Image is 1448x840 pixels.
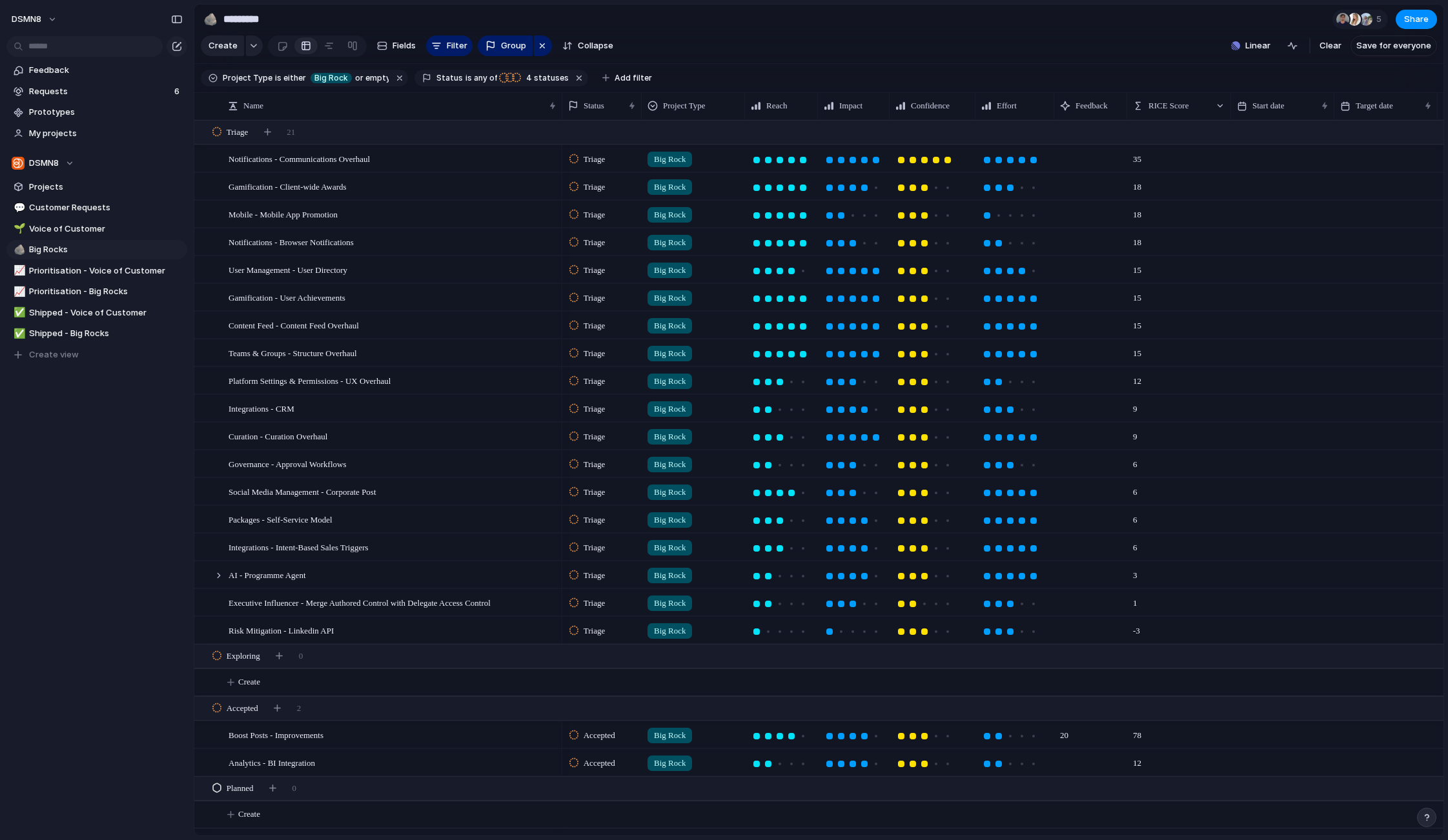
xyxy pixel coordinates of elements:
span: Notifications - Browser Notifications [229,234,354,249]
span: Triage [584,347,605,360]
span: 6 [174,85,182,98]
span: 1 [1128,590,1143,610]
div: 📈 [14,263,23,278]
span: Group [501,39,526,52]
span: Risk Mitigation - Linkedin API [229,623,334,637]
span: 21 [287,126,295,139]
span: Big Rock [654,208,686,221]
span: Big Rock [654,514,686,526]
span: Prototypes [29,106,183,119]
span: Requests [29,85,170,98]
span: Triage [584,264,605,277]
span: Accepted [584,729,615,742]
span: Voice of Customer [29,223,183,235]
span: Packages - Self-Service Model [229,512,332,526]
span: AI - Programme Agent [229,567,306,582]
span: Impact [839,99,862,112]
span: Big Rock [654,541,686,554]
span: Effort [997,99,1017,112]
button: 📈 [12,285,25,298]
div: ✅ [14,326,23,341]
span: Triage [584,625,605,637]
span: Big Rock [654,625,686,637]
span: 3 [1128,562,1143,582]
span: Big Rock [654,486,686,499]
span: is [465,72,472,84]
span: 0 [292,782,297,795]
span: 4 [522,73,534,83]
span: Triage [584,486,605,499]
span: Clear [1320,39,1341,52]
span: -3 [1128,617,1145,637]
span: statuses [522,72,569,84]
span: 2 [297,702,301,715]
span: 18 [1128,229,1147,249]
span: Accepted [584,757,615,770]
a: 📈Prioritisation - Big Rocks [6,282,187,301]
span: Teams & Groups - Structure Overhaul [229,345,357,360]
span: Big Rock [654,181,686,194]
a: Projects [6,177,187,197]
span: or empty [354,72,389,84]
a: My projects [6,124,187,143]
button: Share [1396,10,1437,29]
div: 🪨Big Rocks [6,240,187,259]
span: Mobile - Mobile App Promotion [229,206,338,221]
span: Name [243,99,263,112]
span: 18 [1128,201,1147,221]
span: Reach [766,99,787,112]
button: isany of [463,71,500,85]
span: 12 [1128,368,1147,388]
span: Create [209,39,238,52]
div: ✅Shipped - Voice of Customer [6,303,187,323]
span: Filter [447,39,467,52]
span: Target date [1356,99,1393,112]
span: 18 [1128,174,1147,194]
span: 6 [1128,451,1143,471]
a: Requests6 [6,82,187,101]
span: Gamification - User Achievements [229,290,345,305]
span: Big Rock [654,757,686,770]
button: 📈 [12,265,25,277]
span: Triage [584,292,605,305]
button: Clear [1314,35,1347,56]
span: User Management - User Directory [229,262,347,277]
a: Prototypes [6,103,187,122]
span: RICE Score [1148,99,1188,112]
span: Projects [29,181,183,194]
span: Big Rock [654,292,686,305]
button: 4 statuses [498,71,571,85]
span: Accepted [227,702,258,715]
span: Start date [1252,99,1284,112]
button: Create view [6,345,187,365]
button: ✅ [12,327,25,340]
span: 12 [1128,750,1147,770]
button: Filter [426,35,473,56]
span: Big Rock [654,236,686,249]
span: Save for everyone [1356,39,1431,52]
div: 🌱 [14,221,23,236]
span: Big Rock [654,319,686,332]
span: 15 [1128,285,1147,305]
span: Collapse [578,39,613,52]
button: 💬 [12,201,25,214]
span: Triage [584,319,605,332]
span: DSMN8 [12,13,41,26]
div: ✅ [14,305,23,320]
span: Triage [584,430,605,443]
button: Fields [372,35,421,56]
div: 📈 [14,285,23,299]
span: Content Feed - Content Feed Overhaul [229,317,359,332]
span: Integrations - CRM [229,401,294,415]
span: 9 [1128,423,1143,443]
span: Big Rock [654,375,686,388]
span: Status [436,72,463,84]
span: 20 [1055,722,1074,742]
span: Confidence [911,99,950,112]
span: 15 [1128,312,1147,332]
span: Project Type [223,72,272,84]
span: 78 [1128,722,1147,742]
span: Status [584,99,604,112]
span: Project Type [663,99,706,112]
